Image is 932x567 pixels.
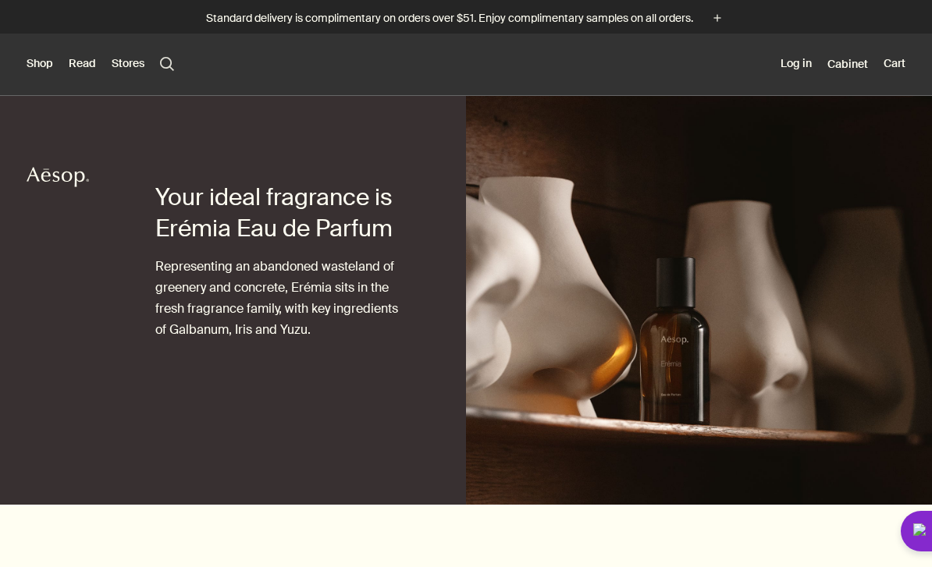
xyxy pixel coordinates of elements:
[827,57,868,71] a: Cabinet
[466,96,932,505] img: Aesop Eremia EDP in amber bottle placed next to nose sculptures
[884,56,905,72] button: Cart
[69,56,96,72] button: Read
[155,256,404,341] p: Representing an abandoned wasteland of greenery and concrete, Erémia sits in the fresh fragrance ...
[206,9,726,27] button: Standard delivery is complimentary on orders over $51. Enjoy complimentary samples on all orders.
[27,56,53,72] button: Shop
[155,182,404,244] h1: Your ideal fragrance is Erémia Eau de Parfum
[781,34,905,96] nav: supplementary
[160,57,174,71] button: Open search
[781,56,812,72] button: Log in
[23,161,93,197] a: Aesop
[206,10,693,27] p: Standard delivery is complimentary on orders over $51. Enjoy complimentary samples on all orders.
[27,165,89,189] svg: Aesop
[112,56,144,72] button: Stores
[27,34,174,96] nav: primary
